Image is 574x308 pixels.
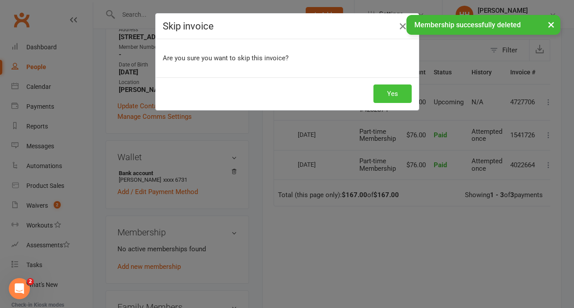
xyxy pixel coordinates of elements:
span: Are you sure you want to skip this invoice? [163,54,289,62]
button: × [543,15,559,34]
div: Membership successfully deleted [406,15,560,35]
button: Yes [373,84,412,103]
span: 2 [27,278,34,285]
iframe: Intercom live chat [9,278,30,299]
